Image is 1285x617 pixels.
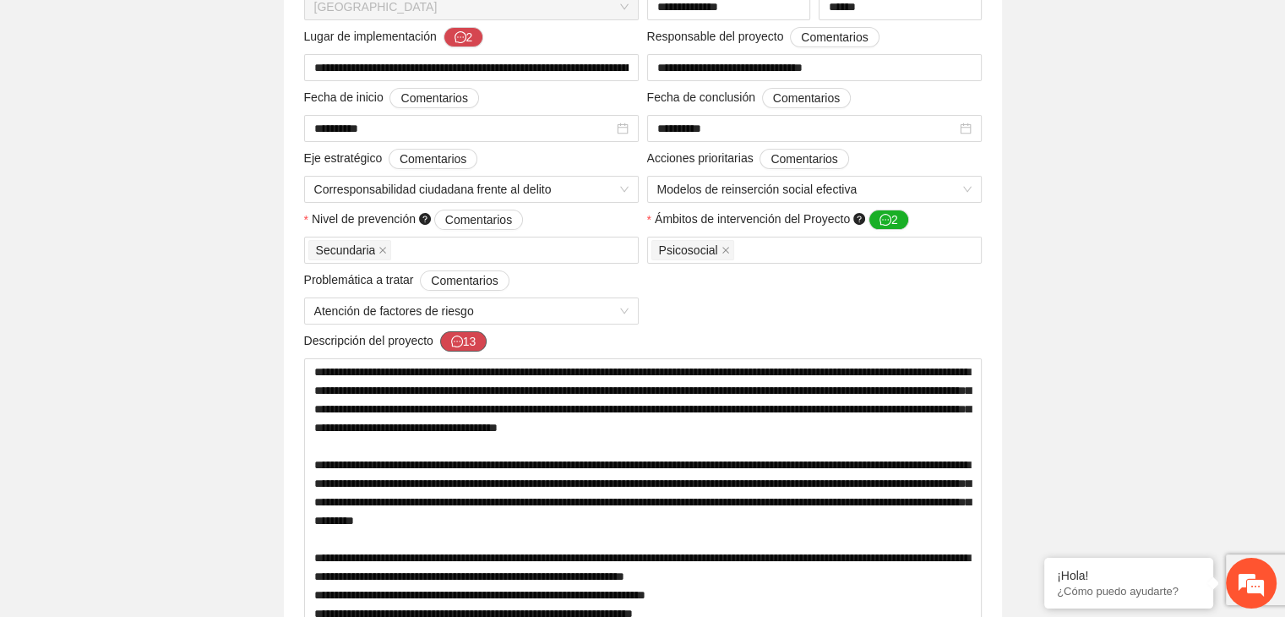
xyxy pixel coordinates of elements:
[88,86,284,108] div: Chatee con nosotros ahora
[440,331,487,352] button: Descripción del proyecto
[1057,585,1201,598] p: ¿Cómo puedo ayudarte?
[647,88,852,108] span: Fecha de conclusión
[451,336,463,349] span: message
[304,27,484,47] span: Lugar de implementación
[304,149,478,169] span: Eje estratégico
[304,88,479,108] span: Fecha de inicio
[721,246,730,254] span: close
[444,27,484,47] button: Lugar de implementación
[445,210,512,229] span: Comentarios
[657,177,972,202] span: Modelos de reinserción social efectiva
[277,8,318,49] div: Minimizar ventana de chat en vivo
[773,89,840,107] span: Comentarios
[389,149,477,169] button: Eje estratégico
[770,150,837,168] span: Comentarios
[801,28,868,46] span: Comentarios
[304,270,509,291] span: Problemática a tratar
[455,31,466,45] span: message
[314,177,629,202] span: Corresponsabilidad ciudadana frente al delito
[308,240,392,260] span: Secundaria
[389,88,478,108] button: Fecha de inicio
[647,27,879,47] span: Responsable del proyecto
[434,210,523,230] button: Nivel de prevención question-circle
[651,240,734,260] span: Psicosocial
[378,246,387,254] span: close
[790,27,879,47] button: Responsable del proyecto
[98,208,233,379] span: Estamos en línea.
[647,149,849,169] span: Acciones prioritarias
[316,241,376,259] span: Secundaria
[853,213,865,225] span: question-circle
[400,89,467,107] span: Comentarios
[312,210,523,230] span: Nivel de prevención
[868,210,909,230] button: Ámbitos de intervención del Proyecto question-circle
[304,331,487,352] span: Descripción del proyecto
[431,271,498,290] span: Comentarios
[1057,569,1201,582] div: ¡Hola!
[760,149,848,169] button: Acciones prioritarias
[420,270,509,291] button: Problemática a tratar
[762,88,851,108] button: Fecha de conclusión
[314,298,629,324] span: Atención de factores de riesgo
[419,213,431,225] span: question-circle
[400,150,466,168] span: Comentarios
[655,210,909,230] span: Ámbitos de intervención del Proyecto
[8,426,322,485] textarea: Escriba su mensaje y pulse “Intro”
[879,214,891,227] span: message
[659,241,718,259] span: Psicosocial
